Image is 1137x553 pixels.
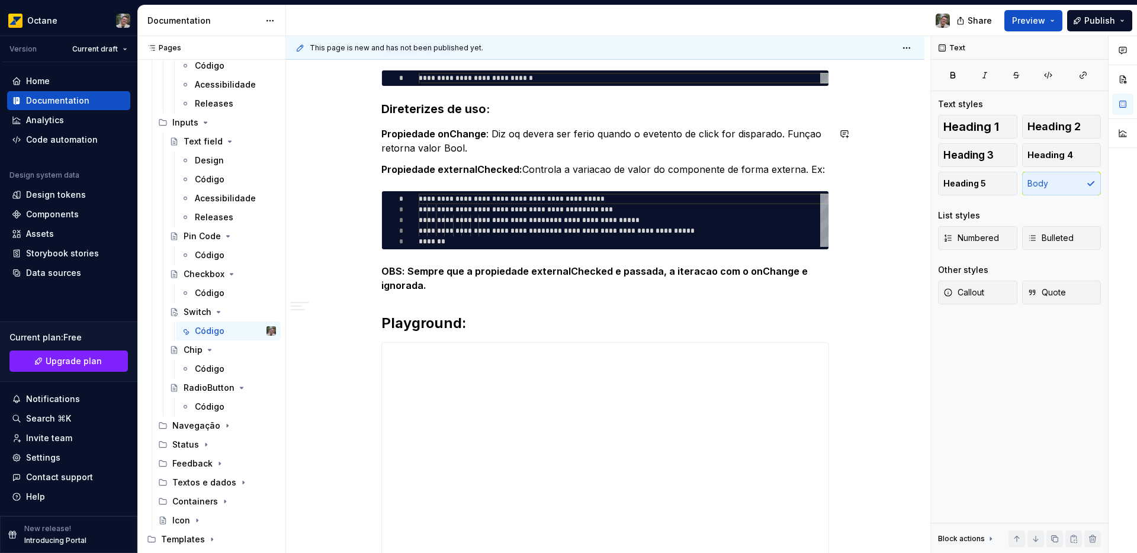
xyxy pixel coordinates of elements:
[172,515,190,526] div: Icon
[172,458,213,470] div: Feedback
[172,439,199,451] div: Status
[26,491,45,503] div: Help
[184,268,224,280] div: Checkbox
[147,15,259,27] div: Documentation
[165,265,281,284] a: Checkbox
[195,79,256,91] div: Acessibilidade
[26,247,99,259] div: Storybook stories
[172,477,236,488] div: Textos e dados
[7,409,130,428] button: Search ⌘K
[1022,281,1101,304] button: Quote
[943,287,984,298] span: Callout
[7,111,130,130] a: Analytics
[116,14,130,28] img: Tiago
[936,14,950,28] img: Tiago
[26,189,86,201] div: Design tokens
[176,284,281,303] a: Código
[1027,121,1081,133] span: Heading 2
[172,117,198,128] div: Inputs
[153,511,281,530] a: Icon
[938,172,1017,195] button: Heading 5
[1027,232,1074,244] span: Bulleted
[310,43,483,53] span: This page is new and has not been published yet.
[165,340,281,359] a: Chip
[195,211,233,223] div: Releases
[943,121,999,133] span: Heading 1
[938,115,1017,139] button: Heading 1
[938,264,988,276] div: Other styles
[195,401,224,413] div: Código
[153,113,281,132] div: Inputs
[176,170,281,189] a: Código
[938,98,983,110] div: Text styles
[26,432,72,444] div: Invite team
[195,98,233,110] div: Releases
[2,8,135,33] button: OctaneTiago
[7,390,130,409] button: Notifications
[381,314,829,333] h2: Playground:
[165,303,281,321] a: Switch
[176,151,281,170] a: Design
[7,205,130,224] a: Components
[9,332,128,343] div: Current plan : Free
[176,208,281,227] a: Releases
[153,435,281,454] div: Status
[938,534,985,544] div: Block actions
[7,468,130,487] button: Contact support
[9,171,79,180] div: Design system data
[26,75,50,87] div: Home
[46,355,102,367] span: Upgrade plan
[26,114,64,126] div: Analytics
[165,132,281,151] a: Text field
[195,287,224,299] div: Código
[165,227,281,246] a: Pin Code
[184,306,211,318] div: Switch
[153,454,281,473] div: Feedback
[195,325,224,337] div: Código
[1027,287,1066,298] span: Quote
[9,44,37,54] div: Version
[184,344,203,356] div: Chip
[176,94,281,113] a: Releases
[153,492,281,511] div: Containers
[381,101,829,117] h3: Direterizes de uso:
[1027,149,1073,161] span: Heading 4
[1004,10,1062,31] button: Preview
[176,56,281,75] a: Código
[7,224,130,243] a: Assets
[26,393,80,405] div: Notifications
[161,533,205,545] div: Templates
[26,95,89,107] div: Documentation
[142,43,181,53] div: Pages
[26,452,60,464] div: Settings
[7,429,130,448] a: Invite team
[938,143,1017,167] button: Heading 3
[7,487,130,506] button: Help
[27,15,57,27] div: Octane
[7,185,130,204] a: Design tokens
[381,128,486,140] strong: Propiedade onChange
[7,91,130,110] a: Documentation
[1012,15,1045,27] span: Preview
[8,14,23,28] img: e8093afa-4b23-4413-bf51-00cde92dbd3f.png
[26,134,98,146] div: Code automation
[938,210,980,221] div: List styles
[165,378,281,397] a: RadioButton
[195,363,224,375] div: Código
[381,265,810,291] strong: OBS: Sempre que a propiedade externalChecked e passada, a iteracao com o onChange e ignorada.
[172,420,220,432] div: Navegação
[381,162,829,176] p: Controla a variacao de valor do componente de forma externa. Ex:
[968,15,992,27] span: Share
[176,189,281,208] a: Acessibilidade
[950,10,1000,31] button: Share
[1067,10,1132,31] button: Publish
[938,531,995,547] div: Block actions
[67,41,133,57] button: Current draft
[176,321,281,340] a: CódigoTiago
[26,267,81,279] div: Data sources
[184,230,221,242] div: Pin Code
[1022,143,1101,167] button: Heading 4
[938,226,1017,250] button: Numbered
[381,127,829,155] p: : Diz oq devera ser ferio quando o evetento de click for disparado. Funçao retorna valor Bool.
[142,530,281,549] div: Templates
